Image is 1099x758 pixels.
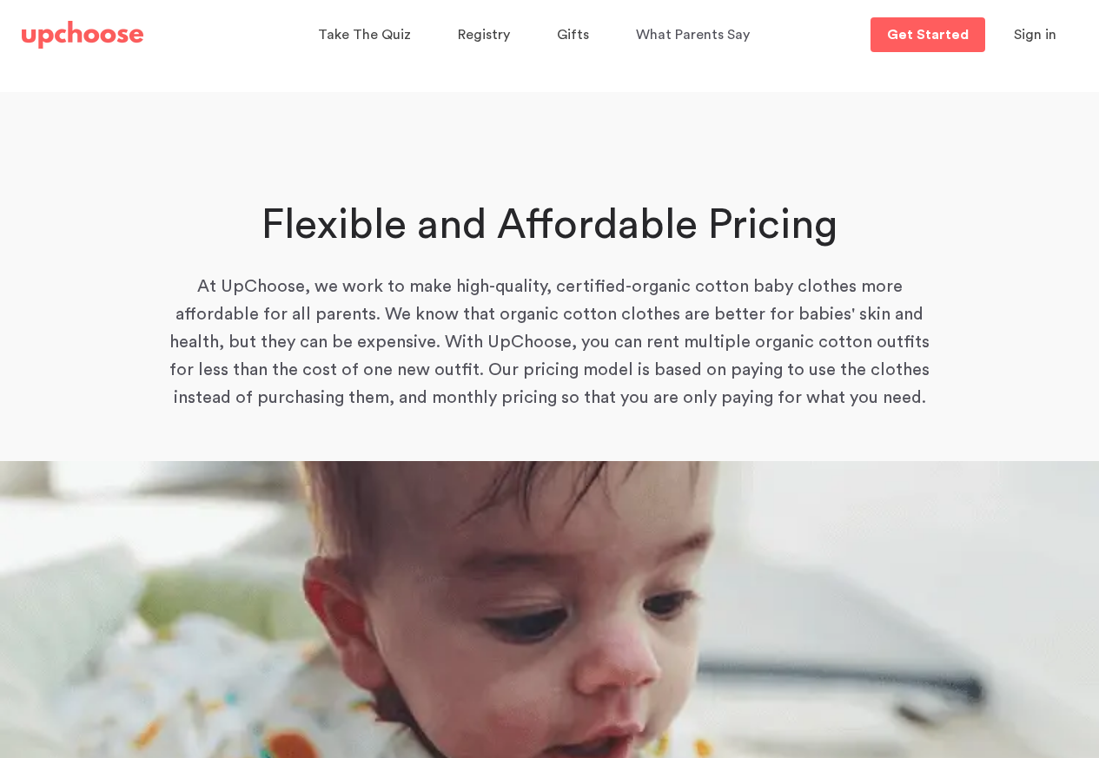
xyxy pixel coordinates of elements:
a: Gifts [557,18,594,52]
h1: Flexible and Affordable Pricing [163,198,936,254]
a: Get Started [871,17,985,52]
span: Take The Quiz [318,28,411,42]
span: What Parents Say [636,28,750,42]
span: Sign in [1014,28,1056,42]
a: UpChoose [22,17,143,53]
img: UpChoose [22,21,143,49]
span: Registry [458,28,510,42]
span: Gifts [557,28,589,42]
button: Sign in [992,17,1078,52]
a: Registry [458,18,515,52]
p: At UpChoose, we work to make high-quality, certified-organic cotton baby clothes more affordable ... [163,273,936,412]
p: Get Started [887,28,969,42]
a: What Parents Say [636,18,755,52]
a: Take The Quiz [318,18,416,52]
